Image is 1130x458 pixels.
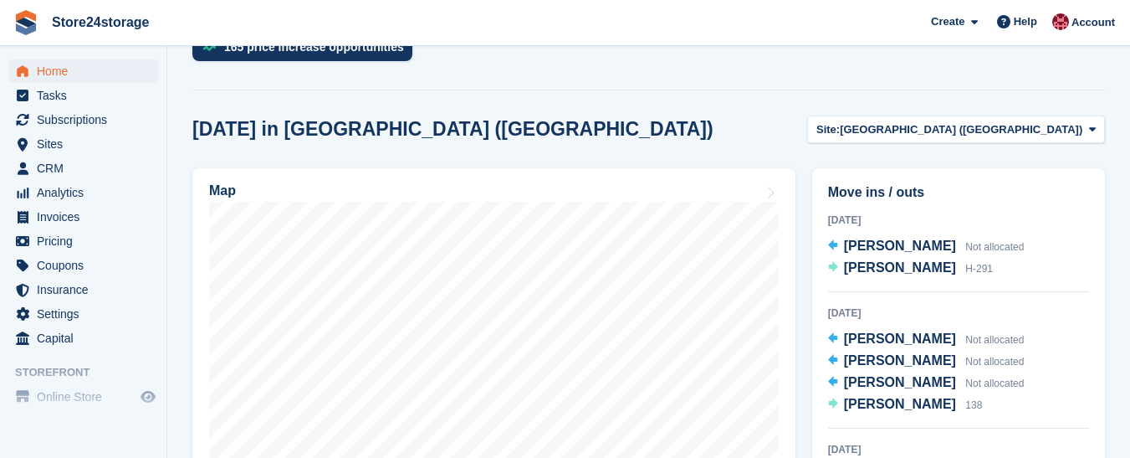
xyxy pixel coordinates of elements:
[202,44,216,51] img: price_increase_opportunities-93ffe204e8149a01c8c9dc8f82e8f89637d9d84a8eef4429ea346261dce0b2c0.svg
[8,59,158,83] a: menu
[828,329,1025,351] a: [PERSON_NAME] Not allocated
[192,118,713,141] h2: [DATE] in [GEOGRAPHIC_DATA] ([GEOGRAPHIC_DATA])
[965,241,1024,253] span: Not allocated
[8,84,158,107] a: menu
[965,263,993,275] span: H-291
[224,40,404,54] div: 165 price increase opportunities
[37,181,137,204] span: Analytics
[8,385,158,409] a: menu
[37,302,137,326] span: Settings
[828,394,983,416] a: [PERSON_NAME] 138
[931,13,964,30] span: Create
[8,205,158,229] a: menu
[828,351,1025,373] a: [PERSON_NAME] Not allocated
[1071,14,1115,31] span: Account
[192,33,421,69] a: 165 price increase opportunities
[8,302,158,326] a: menu
[828,236,1025,258] a: [PERSON_NAME] Not allocated
[828,442,1089,457] div: [DATE]
[37,132,137,156] span: Sites
[844,332,956,346] span: [PERSON_NAME]
[807,116,1105,143] button: Site: [GEOGRAPHIC_DATA] ([GEOGRAPHIC_DATA])
[8,229,158,253] a: menu
[844,260,956,275] span: [PERSON_NAME]
[37,254,137,277] span: Coupons
[8,132,158,156] a: menu
[816,121,840,138] span: Site:
[8,278,158,301] a: menu
[965,378,1024,389] span: Not allocated
[828,258,993,280] a: [PERSON_NAME] H-291
[828,373,1025,394] a: [PERSON_NAME] Not allocated
[1014,13,1037,30] span: Help
[37,157,137,180] span: CRM
[1052,13,1069,30] img: Mandy Huges
[828,183,1089,203] h2: Move ins / outs
[138,387,158,407] a: Preview store
[844,397,956,411] span: [PERSON_NAME]
[37,278,137,301] span: Insurance
[965,356,1024,368] span: Not allocated
[13,10,38,35] img: stora-icon-8386f47178a22dfd0bd8f6a31ec36ba5ce8667c1dd55bd0f319d3a0aa187defe.svg
[37,229,137,253] span: Pricing
[8,181,158,204] a: menu
[37,84,137,107] span: Tasks
[8,327,158,350] a: menu
[37,385,137,409] span: Online Store
[45,8,156,36] a: Store24storage
[8,157,158,180] a: menu
[8,254,158,277] a: menu
[8,108,158,131] a: menu
[844,375,956,389] span: [PERSON_NAME]
[37,205,137,229] span: Invoices
[840,121,1082,138] span: [GEOGRAPHIC_DATA] ([GEOGRAPHIC_DATA])
[844,353,956,368] span: [PERSON_NAME]
[209,183,236,198] h2: Map
[965,399,982,411] span: 138
[828,306,1089,321] div: [DATE]
[844,239,956,253] span: [PERSON_NAME]
[37,327,137,350] span: Capital
[37,59,137,83] span: Home
[965,334,1024,346] span: Not allocated
[37,108,137,131] span: Subscriptions
[15,364,166,381] span: Storefront
[828,213,1089,228] div: [DATE]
